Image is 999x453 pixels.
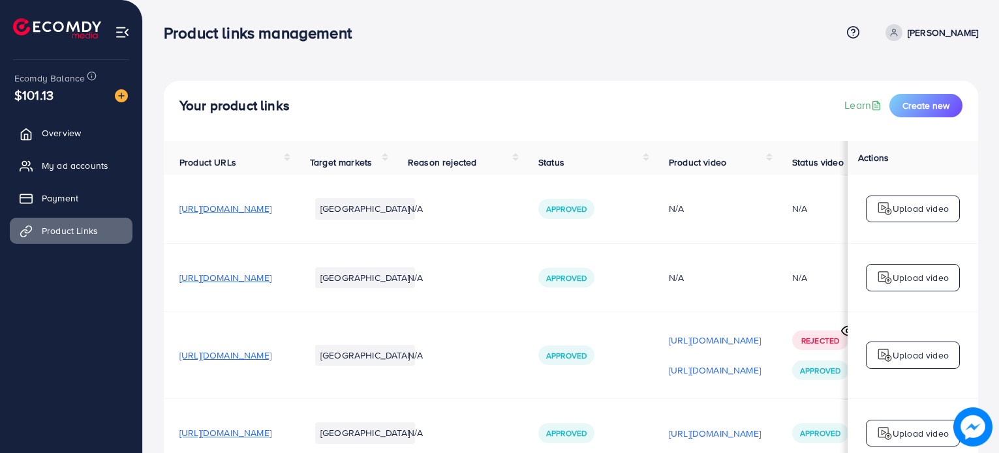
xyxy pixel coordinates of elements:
[408,349,423,362] span: N/A
[179,98,290,114] h4: Your product links
[669,362,761,378] p: [URL][DOMAIN_NAME]
[179,271,271,284] span: [URL][DOMAIN_NAME]
[42,159,108,172] span: My ad accounts
[315,345,415,366] li: [GEOGRAPHIC_DATA]
[42,126,81,139] span: Overview
[315,267,415,288] li: [GEOGRAPHIC_DATA]
[877,201,893,216] img: logo
[310,156,372,169] span: Target markets
[880,24,978,41] a: [PERSON_NAME]
[14,72,85,85] span: Ecomdy Balance
[408,202,423,215] span: N/A
[844,98,884,113] a: Learn
[408,271,423,284] span: N/A
[13,18,101,38] img: logo
[953,407,992,446] img: image
[893,270,949,285] p: Upload video
[546,428,587,439] span: Approved
[877,270,893,285] img: logo
[179,156,236,169] span: Product URLs
[538,156,564,169] span: Status
[669,332,761,348] p: [URL][DOMAIN_NAME]
[179,349,271,362] span: [URL][DOMAIN_NAME]
[42,224,98,237] span: Product Links
[408,426,423,439] span: N/A
[10,185,132,211] a: Payment
[889,94,962,117] button: Create new
[902,99,949,112] span: Create new
[858,151,889,164] span: Actions
[115,89,128,102] img: image
[10,120,132,146] a: Overview
[315,198,415,219] li: [GEOGRAPHIC_DATA]
[669,156,726,169] span: Product video
[792,271,807,284] div: N/A
[800,428,840,439] span: Approved
[10,218,132,244] a: Product Links
[546,350,587,361] span: Approved
[42,192,78,205] span: Payment
[179,426,271,439] span: [URL][DOMAIN_NAME]
[669,202,761,215] div: N/A
[669,426,761,441] p: [URL][DOMAIN_NAME]
[893,426,949,441] p: Upload video
[792,156,844,169] span: Status video
[10,153,132,179] a: My ad accounts
[908,25,978,40] p: [PERSON_NAME]
[546,272,587,284] span: Approved
[164,23,362,42] h3: Product links management
[14,85,54,104] span: $101.13
[877,347,893,363] img: logo
[546,203,587,214] span: Approved
[315,422,415,443] li: [GEOGRAPHIC_DATA]
[792,202,807,215] div: N/A
[179,202,271,215] span: [URL][DOMAIN_NAME]
[800,365,840,376] span: Approved
[893,201,949,216] p: Upload video
[115,25,130,40] img: menu
[877,426,893,441] img: logo
[801,335,839,346] span: Rejected
[408,156,476,169] span: Reason rejected
[893,347,949,363] p: Upload video
[669,271,761,284] div: N/A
